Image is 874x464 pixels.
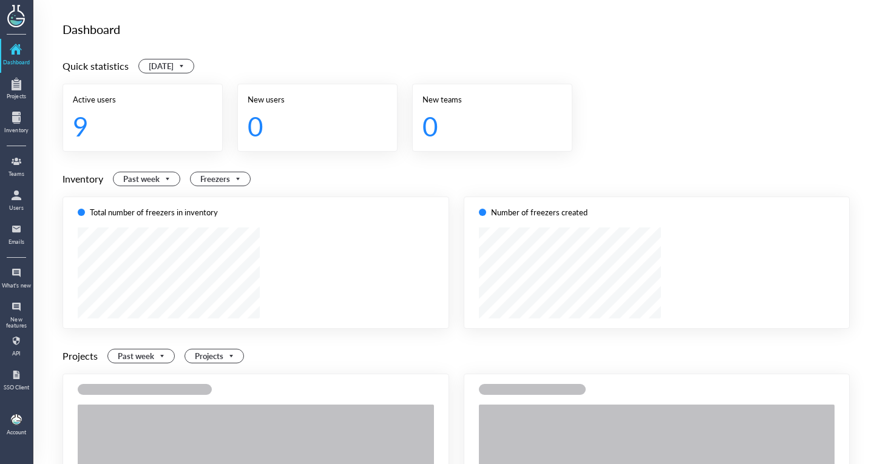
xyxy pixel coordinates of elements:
a: New features [1,297,32,329]
div: Inventory [63,171,103,187]
a: Dashboard [1,40,32,72]
span: Past week [118,349,167,363]
div: 0 [248,110,378,141]
div: Projects [63,348,98,364]
img: genemod logo [2,1,31,29]
div: Account [7,429,26,435]
span: Past week [123,172,172,186]
a: Inventory [1,108,32,140]
div: New teams [422,94,562,105]
div: Active users [73,94,212,105]
a: Users [1,186,32,217]
div: New features [1,317,32,329]
a: What's new [1,263,32,295]
a: API [1,331,32,363]
div: Projects [1,93,32,99]
div: What's new [1,283,32,289]
div: 9 [73,110,203,141]
div: 0 [422,110,552,141]
a: Emails [1,220,32,251]
div: New users [248,94,387,105]
span: Today [149,59,186,73]
span: Projects [195,349,236,363]
div: Total number of freezers in inventory [90,207,218,218]
a: Teams [1,152,32,183]
div: Inventory [1,127,32,133]
div: Teams [1,171,32,177]
a: Projects [1,74,32,106]
div: Dashboard [63,19,850,39]
div: API [1,351,32,357]
img: b9474ba4-a536-45cc-a50d-c6e2543a7ac2.jpeg [11,414,22,425]
div: SSO Client [1,385,32,391]
div: Emails [1,239,32,245]
div: Number of freezers created [491,207,588,218]
div: Quick statistics [63,58,129,74]
div: Dashboard [1,59,32,66]
div: Users [1,205,32,211]
a: SSO Client [1,365,32,397]
span: Freezers [200,172,243,186]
